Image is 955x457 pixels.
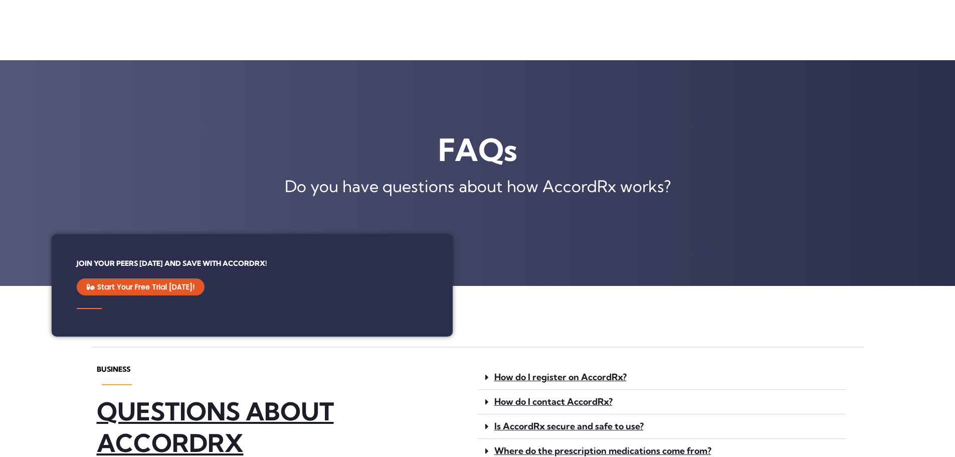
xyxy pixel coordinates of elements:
div: How do I register on AccordRx? [478,365,846,390]
h6: Business [97,365,465,374]
a: How do I register on AccordRx? [494,371,627,383]
a: Start Your Free Trial [DATE]! [77,278,205,295]
span: Start Your Free Trial [DATE]! [97,283,195,290]
a: How do I contact AccordRx? [494,396,613,407]
h6: Join Your Peers [DATE] and Save With AccordRx! [77,259,428,268]
a: Is AccordRx secure and safe to use? [494,420,644,432]
a: Where do the prescription medications come from? [494,445,711,456]
div: How do I contact AccordRx? [478,390,846,414]
div: Is AccordRx secure and safe to use? [478,414,846,439]
h1: FAQs [5,128,950,171]
p: Do you have questions about how AccordRx works? [5,181,950,192]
